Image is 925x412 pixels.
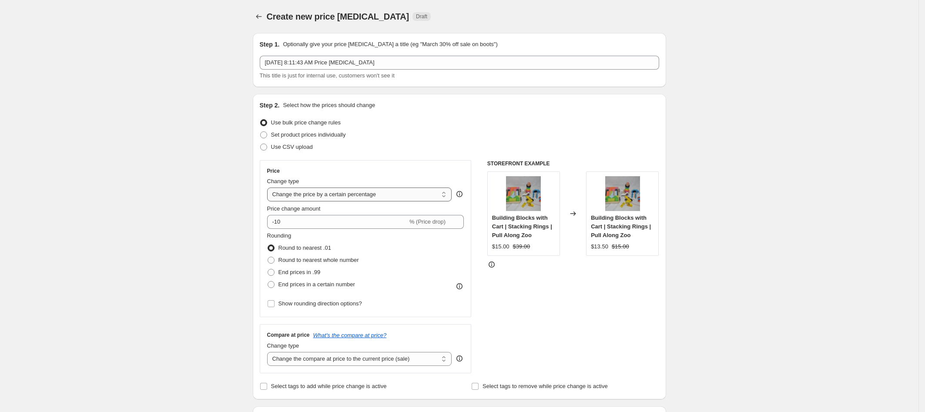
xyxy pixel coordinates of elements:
span: Change type [267,178,299,184]
button: Price change jobs [253,10,265,23]
span: Draft [416,13,427,20]
span: Use bulk price change rules [271,119,341,126]
span: Create new price [MEDICAL_DATA] [267,12,409,21]
img: DSC_0968_80x.JPG [506,176,541,211]
span: Select tags to remove while price change is active [483,383,608,389]
span: Change type [267,342,299,349]
div: $15.00 [492,242,509,251]
h6: STOREFRONT EXAMPLE [487,160,659,167]
span: End prices in a certain number [278,281,355,288]
span: % (Price drop) [409,218,446,225]
strike: $15.00 [612,242,629,251]
p: Optionally give your price [MEDICAL_DATA] a title (eg "March 30% off sale on boots") [283,40,497,49]
h3: Compare at price [267,332,310,338]
span: Select tags to add while price change is active [271,383,387,389]
span: Use CSV upload [271,144,313,150]
span: This title is just for internal use, customers won't see it [260,72,395,79]
div: help [455,190,464,198]
div: $13.50 [591,242,608,251]
h2: Step 1. [260,40,280,49]
span: Building Blocks with Cart | Stacking Rings | Pull Along Zoo [591,214,651,238]
strike: $39.00 [513,242,530,251]
span: Price change amount [267,205,321,212]
img: DSC_0968_80x.JPG [605,176,640,211]
button: What's the compare at price? [313,332,387,338]
span: Show rounding direction options? [278,300,362,307]
span: Set product prices individually [271,131,346,138]
p: Select how the prices should change [283,101,375,110]
h3: Price [267,167,280,174]
h2: Step 2. [260,101,280,110]
span: Rounding [267,232,292,239]
span: End prices in .99 [278,269,321,275]
input: 30% off holiday sale [260,56,659,70]
span: Building Blocks with Cart | Stacking Rings | Pull Along Zoo [492,214,552,238]
span: Round to nearest whole number [278,257,359,263]
div: help [455,354,464,363]
span: Round to nearest .01 [278,245,331,251]
input: -15 [267,215,408,229]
